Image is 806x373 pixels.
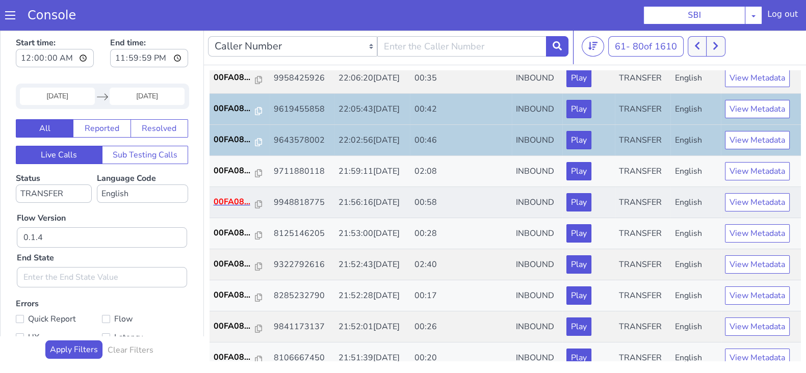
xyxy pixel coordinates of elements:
[214,292,255,304] p: 00FA08...
[725,196,790,215] button: View Metadata
[512,66,563,97] td: INBOUND
[615,252,670,283] td: TRANSFER
[566,258,591,277] button: Play
[214,43,266,56] a: 00FA08...
[615,159,670,190] td: TRANSFER
[512,314,563,345] td: INBOUND
[670,159,720,190] td: English
[270,252,334,283] td: 8285232790
[670,221,720,252] td: English
[410,66,511,97] td: 00:42
[334,283,410,314] td: 21:52:01[DATE]
[410,252,511,283] td: 00:17
[214,199,255,211] p: 00FA08...
[725,103,790,121] button: View Metadata
[670,252,720,283] td: English
[214,323,266,335] a: 00FA08...
[270,128,334,159] td: 9711880118
[767,8,798,24] div: Log out
[16,302,102,316] label: UX
[566,321,591,339] button: Play
[410,190,511,221] td: 00:28
[410,128,511,159] td: 02:08
[615,314,670,345] td: TRANSFER
[334,190,410,221] td: 21:53:00[DATE]
[608,8,684,29] button: 61- 80of 1610
[334,128,410,159] td: 21:59:11[DATE]
[512,252,563,283] td: INBOUND
[214,105,266,118] a: 00FA08...
[214,43,255,56] p: 00FA08...
[16,118,102,136] button: Live Calls
[108,317,153,327] h6: Clear Filters
[566,196,591,215] button: Play
[410,97,511,128] td: 00:46
[725,321,790,339] button: View Metadata
[670,314,720,345] td: English
[270,190,334,221] td: 8125146205
[670,190,720,221] td: English
[334,221,410,252] td: 21:52:43[DATE]
[16,156,92,175] select: Status
[512,97,563,128] td: INBOUND
[566,165,591,183] button: Play
[16,21,94,39] input: Start time:
[214,105,255,118] p: 00FA08...
[566,72,591,90] button: Play
[270,283,334,314] td: 9841173137
[725,227,790,246] button: View Metadata
[214,137,255,149] p: 00FA08...
[17,239,187,259] input: Enter the End State Value
[214,168,266,180] a: 00FA08...
[566,103,591,121] button: Play
[214,230,255,242] p: 00FA08...
[270,35,334,66] td: 9958425926
[97,145,188,175] label: Language Code
[725,41,790,59] button: View Metadata
[334,159,410,190] td: 21:56:16[DATE]
[512,128,563,159] td: INBOUND
[16,145,92,175] label: Status
[725,165,790,183] button: View Metadata
[73,91,131,110] button: Reported
[670,128,720,159] td: English
[17,224,54,236] label: End State
[17,184,66,196] label: Flow Version
[670,35,720,66] td: English
[643,6,745,24] button: SBI
[512,35,563,66] td: INBOUND
[615,283,670,314] td: TRANSFER
[214,261,255,273] p: 00FA08...
[214,168,255,180] p: 00FA08...
[102,302,188,316] label: Latency
[410,283,511,314] td: 00:26
[670,66,720,97] td: English
[270,97,334,128] td: 9643578002
[16,91,73,110] button: All
[566,289,591,308] button: Play
[334,97,410,128] td: 22:02:56[DATE]
[725,289,790,308] button: View Metadata
[131,91,188,110] button: Resolved
[110,21,188,39] input: End time:
[16,6,94,42] label: Start time:
[102,284,188,298] label: Flow
[334,314,410,345] td: 21:51:39[DATE]
[270,66,334,97] td: 9619455858
[334,66,410,97] td: 22:05:43[DATE]
[512,221,563,252] td: INBOUND
[97,156,188,175] select: Language Code
[334,252,410,283] td: 21:52:28[DATE]
[615,97,670,128] td: TRANSFER
[725,258,790,277] button: View Metadata
[615,66,670,97] td: TRANSFER
[270,159,334,190] td: 9948818775
[566,134,591,152] button: Play
[110,60,185,77] input: End Date
[110,6,188,42] label: End time:
[270,314,334,345] td: 8106667450
[512,190,563,221] td: INBOUND
[410,159,511,190] td: 00:58
[566,41,591,59] button: Play
[214,230,266,242] a: 00FA08...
